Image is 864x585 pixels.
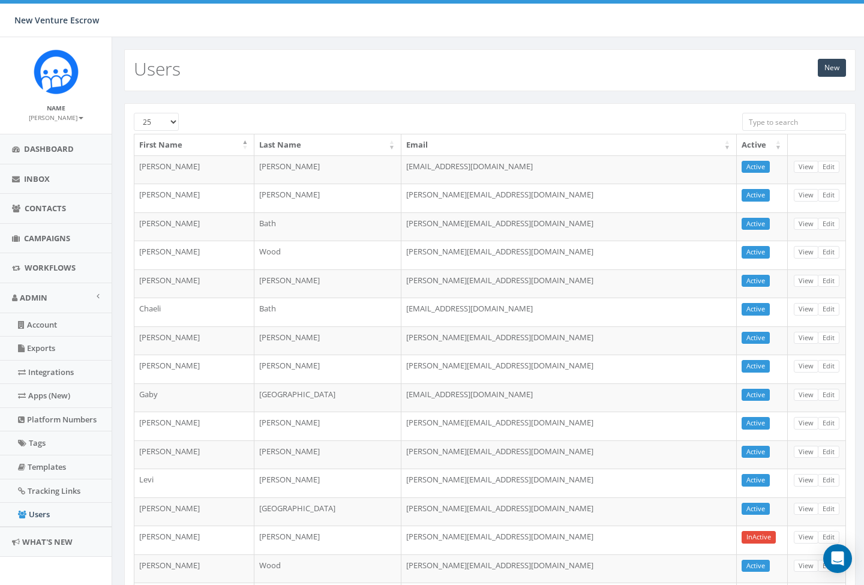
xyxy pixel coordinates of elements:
[401,155,737,184] td: [EMAIL_ADDRESS][DOMAIN_NAME]
[24,233,70,244] span: Campaigns
[818,389,839,401] a: Edit
[818,531,839,544] a: Edit
[794,474,818,487] a: View
[401,184,737,212] td: [PERSON_NAME][EMAIL_ADDRESS][DOMAIN_NAME]
[254,269,401,298] td: [PERSON_NAME]
[742,446,770,458] a: Active
[401,134,737,155] th: Email: activate to sort column ascending
[742,531,776,544] a: InActive
[818,560,839,572] a: Edit
[24,173,50,184] span: Inbox
[742,560,770,572] a: Active
[47,104,65,112] small: Name
[254,440,401,469] td: [PERSON_NAME]
[14,14,99,26] span: New Venture Escrow
[742,246,770,259] a: Active
[742,113,846,131] input: Type to search
[22,536,73,547] span: What's New
[794,275,818,287] a: View
[134,326,254,355] td: [PERSON_NAME]
[29,113,83,122] small: [PERSON_NAME]
[818,417,839,430] a: Edit
[794,531,818,544] a: View
[25,262,76,273] span: Workflows
[401,326,737,355] td: [PERSON_NAME][EMAIL_ADDRESS][DOMAIN_NAME]
[401,469,737,497] td: [PERSON_NAME][EMAIL_ADDRESS][DOMAIN_NAME]
[134,269,254,298] td: [PERSON_NAME]
[401,383,737,412] td: [EMAIL_ADDRESS][DOMAIN_NAME]
[794,189,818,202] a: View
[134,355,254,383] td: [PERSON_NAME]
[20,292,47,303] span: Admin
[134,241,254,269] td: [PERSON_NAME]
[742,218,770,230] a: Active
[794,303,818,316] a: View
[401,212,737,241] td: [PERSON_NAME][EMAIL_ADDRESS][DOMAIN_NAME]
[401,554,737,583] td: [PERSON_NAME][EMAIL_ADDRESS][DOMAIN_NAME]
[254,326,401,355] td: [PERSON_NAME]
[254,355,401,383] td: [PERSON_NAME]
[742,275,770,287] a: Active
[134,526,254,554] td: [PERSON_NAME]
[25,203,66,214] span: Contacts
[742,417,770,430] a: Active
[34,49,79,94] img: Rally_Corp_Icon_1.png
[254,554,401,583] td: Wood
[818,303,839,316] a: Edit
[254,383,401,412] td: [GEOGRAPHIC_DATA]
[254,298,401,326] td: Bath
[794,360,818,373] a: View
[794,161,818,173] a: View
[134,155,254,184] td: [PERSON_NAME]
[794,389,818,401] a: View
[818,275,839,287] a: Edit
[823,544,852,573] div: Open Intercom Messenger
[254,469,401,497] td: [PERSON_NAME]
[818,59,846,77] a: New
[818,474,839,487] a: Edit
[794,503,818,515] a: View
[401,526,737,554] td: [PERSON_NAME][EMAIL_ADDRESS][DOMAIN_NAME]
[742,360,770,373] a: Active
[794,446,818,458] a: View
[254,412,401,440] td: [PERSON_NAME]
[134,184,254,212] td: [PERSON_NAME]
[818,332,839,344] a: Edit
[254,155,401,184] td: [PERSON_NAME]
[134,412,254,440] td: [PERSON_NAME]
[134,469,254,497] td: Levi
[742,389,770,401] a: Active
[818,246,839,259] a: Edit
[29,112,83,122] a: [PERSON_NAME]
[134,497,254,526] td: [PERSON_NAME]
[401,355,737,383] td: [PERSON_NAME][EMAIL_ADDRESS][DOMAIN_NAME]
[134,212,254,241] td: [PERSON_NAME]
[794,560,818,572] a: View
[737,134,788,155] th: Active: activate to sort column ascending
[401,412,737,440] td: [PERSON_NAME][EMAIL_ADDRESS][DOMAIN_NAME]
[401,269,737,298] td: [PERSON_NAME][EMAIL_ADDRESS][DOMAIN_NAME]
[818,446,839,458] a: Edit
[134,383,254,412] td: Gaby
[401,241,737,269] td: [PERSON_NAME][EMAIL_ADDRESS][DOMAIN_NAME]
[818,189,839,202] a: Edit
[254,241,401,269] td: Wood
[818,360,839,373] a: Edit
[794,417,818,430] a: View
[818,503,839,515] a: Edit
[794,218,818,230] a: View
[794,246,818,259] a: View
[254,497,401,526] td: [GEOGRAPHIC_DATA]
[254,134,401,155] th: Last Name: activate to sort column ascending
[134,298,254,326] td: Chaeli
[742,161,770,173] a: Active
[742,474,770,487] a: Active
[818,161,839,173] a: Edit
[401,497,737,526] td: [PERSON_NAME][EMAIL_ADDRESS][DOMAIN_NAME]
[742,503,770,515] a: Active
[742,332,770,344] a: Active
[818,218,839,230] a: Edit
[24,143,74,154] span: Dashboard
[254,526,401,554] td: [PERSON_NAME]
[794,332,818,344] a: View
